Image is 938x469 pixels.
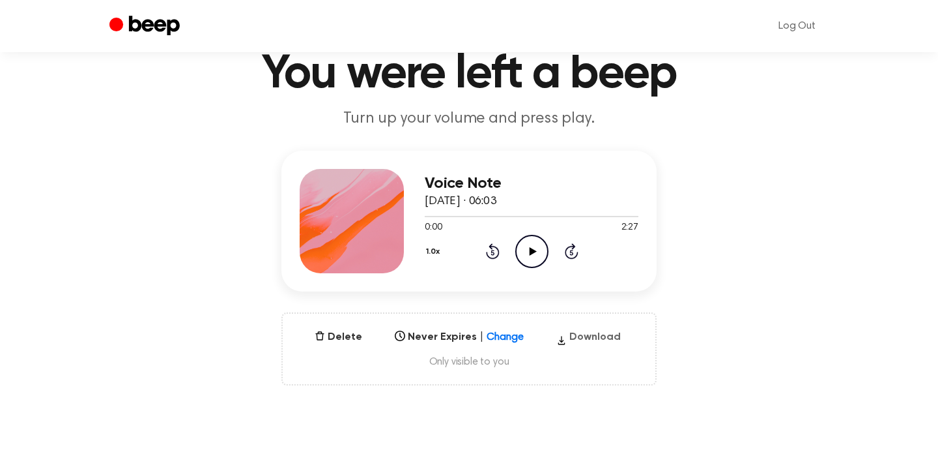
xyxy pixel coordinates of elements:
[135,51,803,98] h1: You were left a beep
[551,329,626,350] button: Download
[621,221,638,235] span: 2:27
[298,356,640,369] span: Only visible to you
[425,221,442,235] span: 0:00
[425,196,496,207] span: [DATE] · 06:03
[109,14,183,39] a: Beep
[765,10,829,42] a: Log Out
[309,329,367,345] button: Delete
[425,175,638,192] h3: Voice Note
[219,108,719,130] p: Turn up your volume and press play.
[425,241,445,263] button: 1.0x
